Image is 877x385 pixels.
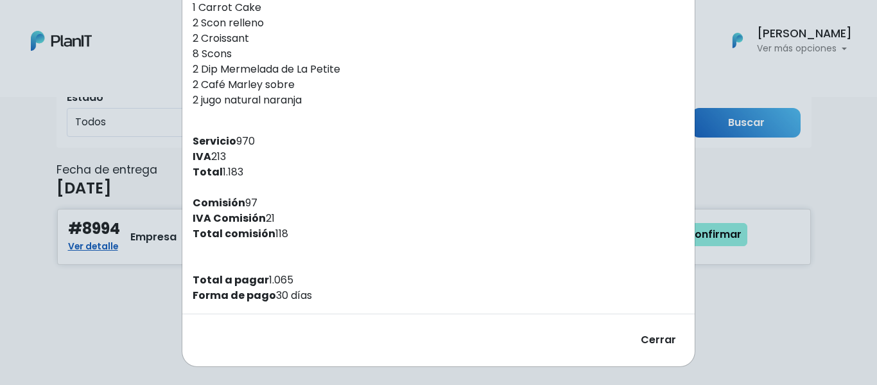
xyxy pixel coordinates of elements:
[193,134,236,148] strong: Servicio
[193,211,266,226] strong: IVA Comisión
[632,325,684,356] button: Cerrar
[66,12,185,37] div: ¿Necesitás ayuda?
[193,195,245,210] strong: Comisión
[193,226,275,241] strong: Total comisión
[193,165,223,179] strong: Total
[193,288,276,303] strong: Forma de pago
[193,149,211,164] strong: IVA
[193,273,269,287] strong: Total a pagar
